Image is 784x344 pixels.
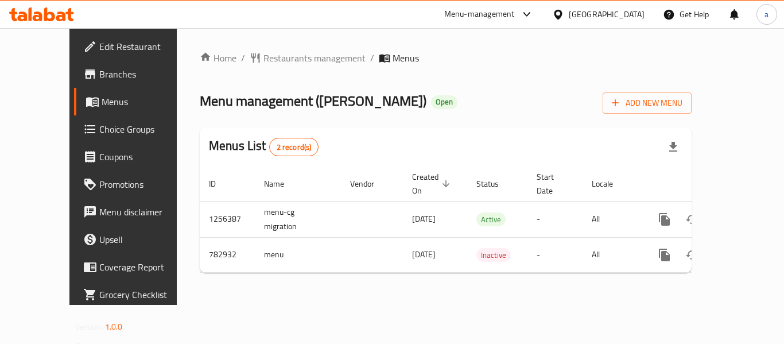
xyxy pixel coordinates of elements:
[200,237,255,272] td: 782932
[651,206,678,233] button: more
[431,95,457,109] div: Open
[241,51,245,65] li: /
[678,206,706,233] button: Change Status
[99,40,191,53] span: Edit Restaurant
[370,51,374,65] li: /
[476,177,514,191] span: Status
[209,177,231,191] span: ID
[642,167,770,202] th: Actions
[583,237,642,272] td: All
[74,281,200,308] a: Grocery Checklist
[99,122,191,136] span: Choice Groups
[476,213,506,226] span: Active
[99,233,191,246] span: Upsell
[200,88,426,114] span: Menu management ( [PERSON_NAME] )
[527,201,583,237] td: -
[270,142,319,153] span: 2 record(s)
[476,212,506,226] div: Active
[350,177,389,191] span: Vendor
[99,150,191,164] span: Coupons
[431,97,457,107] span: Open
[476,249,511,262] span: Inactive
[75,319,103,334] span: Version:
[412,211,436,226] span: [DATE]
[764,8,769,21] span: a
[269,138,319,156] div: Total records count
[255,201,341,237] td: menu-cg migration
[612,96,682,110] span: Add New Menu
[412,170,453,198] span: Created On
[537,170,569,198] span: Start Date
[74,226,200,253] a: Upsell
[200,201,255,237] td: 1256387
[651,241,678,269] button: more
[444,7,515,21] div: Menu-management
[74,88,200,115] a: Menus
[659,133,687,161] div: Export file
[74,60,200,88] a: Branches
[603,92,692,114] button: Add New Menu
[583,201,642,237] td: All
[393,51,419,65] span: Menus
[255,237,341,272] td: menu
[264,177,299,191] span: Name
[74,198,200,226] a: Menu disclaimer
[99,288,191,302] span: Grocery Checklist
[412,247,436,262] span: [DATE]
[569,8,645,21] div: [GEOGRAPHIC_DATA]
[99,205,191,219] span: Menu disclaimer
[200,51,692,65] nav: breadcrumb
[74,143,200,171] a: Coupons
[200,167,770,273] table: enhanced table
[250,51,366,65] a: Restaurants management
[99,177,191,191] span: Promotions
[592,177,628,191] span: Locale
[200,51,236,65] a: Home
[678,241,706,269] button: Change Status
[105,319,123,334] span: 1.0.0
[74,33,200,60] a: Edit Restaurant
[99,67,191,81] span: Branches
[263,51,366,65] span: Restaurants management
[74,253,200,281] a: Coverage Report
[209,137,319,156] h2: Menus List
[74,171,200,198] a: Promotions
[527,237,583,272] td: -
[99,260,191,274] span: Coverage Report
[102,95,191,109] span: Menus
[74,115,200,143] a: Choice Groups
